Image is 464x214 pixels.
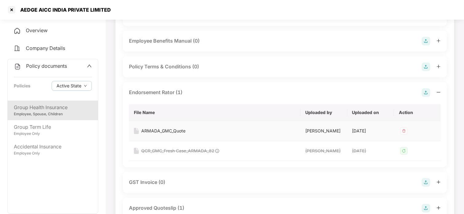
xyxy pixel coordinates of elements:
[26,63,67,69] span: Policy documents
[347,104,394,121] th: Uploaded on
[26,27,48,33] span: Overview
[84,84,87,88] span: down
[87,63,92,68] span: up
[129,37,200,45] div: Employee Benefits Manual (0)
[129,63,199,71] div: Policy Terms & Conditions (0)
[14,131,92,137] div: Employee Only
[300,104,347,121] th: Uploaded by
[14,111,92,117] div: Employee, Spouse, Children
[14,27,21,35] img: svg+xml;base64,PHN2ZyB4bWxucz0iaHR0cDovL3d3dy53My5vcmcvMjAwMC9zdmciIHdpZHRoPSIyNCIgaGVpZ2h0PSIyNC...
[129,204,184,212] div: Approved Quoteslip (1)
[305,128,342,134] div: [PERSON_NAME]
[436,180,441,184] span: plus
[436,64,441,69] span: plus
[134,128,139,134] img: svg+xml;base64,PHN2ZyB4bWxucz0iaHR0cDovL3d3dy53My5vcmcvMjAwMC9zdmciIHdpZHRoPSIxNiIgaGVpZ2h0PSIyMC...
[436,90,441,94] span: minus
[52,81,92,91] button: Active Statedown
[422,63,430,71] img: svg+xml;base64,PHN2ZyB4bWxucz0iaHR0cDovL3d3dy53My5vcmcvMjAwMC9zdmciIHdpZHRoPSIyOCIgaGVpZ2h0PSIyOC...
[214,148,220,154] img: svg+xml;base64,PHN2ZyB4bWxucz0iaHR0cDovL3d3dy53My5vcmcvMjAwMC9zdmciIHdpZHRoPSIxOCIgaGVpZ2h0PSIxOC...
[26,45,65,51] span: Company Details
[14,123,92,131] div: Group Term Life
[422,204,430,212] img: svg+xml;base64,PHN2ZyB4bWxucz0iaHR0cDovL3d3dy53My5vcmcvMjAwMC9zdmciIHdpZHRoPSIyOCIgaGVpZ2h0PSIyOC...
[394,104,441,121] th: Action
[14,63,21,70] img: svg+xml;base64,PHN2ZyB4bWxucz0iaHR0cDovL3d3dy53My5vcmcvMjAwMC9zdmciIHdpZHRoPSIyNCIgaGVpZ2h0PSIyNC...
[399,126,409,136] img: svg+xml;base64,PHN2ZyB4bWxucz0iaHR0cDovL3d3dy53My5vcmcvMjAwMC9zdmciIHdpZHRoPSIzMiIgaGVpZ2h0PSIzMi...
[305,147,342,154] div: [PERSON_NAME]
[14,143,92,151] div: Accidental Insurance
[399,146,409,156] img: svg+xml;base64,PHN2ZyB4bWxucz0iaHR0cDovL3d3dy53My5vcmcvMjAwMC9zdmciIHdpZHRoPSIzMiIgaGVpZ2h0PSIzMi...
[57,82,81,89] span: Active State
[422,88,430,97] img: svg+xml;base64,PHN2ZyB4bWxucz0iaHR0cDovL3d3dy53My5vcmcvMjAwMC9zdmciIHdpZHRoPSIyOCIgaGVpZ2h0PSIyOC...
[14,45,21,52] img: svg+xml;base64,PHN2ZyB4bWxucz0iaHR0cDovL3d3dy53My5vcmcvMjAwMC9zdmciIHdpZHRoPSIyNCIgaGVpZ2h0PSIyNC...
[14,151,92,156] div: Employee Only
[436,39,441,43] span: plus
[141,147,214,154] div: QCR_GMC_Fresh Case_ARMADA_82
[352,147,389,154] div: [DATE]
[129,178,165,186] div: GST Invoice (0)
[129,104,300,121] th: File Name
[17,7,111,13] div: AEDGE AICC INDIA PRIVATE LIMITED
[436,206,441,210] span: plus
[134,148,139,154] img: svg+xml;base64,PHN2ZyB4bWxucz0iaHR0cDovL3d3dy53My5vcmcvMjAwMC9zdmciIHdpZHRoPSIxNiIgaGVpZ2h0PSIyMC...
[422,37,430,45] img: svg+xml;base64,PHN2ZyB4bWxucz0iaHR0cDovL3d3dy53My5vcmcvMjAwMC9zdmciIHdpZHRoPSIyOCIgaGVpZ2h0PSIyOC...
[352,128,389,134] div: [DATE]
[422,178,430,187] img: svg+xml;base64,PHN2ZyB4bWxucz0iaHR0cDovL3d3dy53My5vcmcvMjAwMC9zdmciIHdpZHRoPSIyOCIgaGVpZ2h0PSIyOC...
[14,82,30,89] div: Policies
[141,128,185,134] div: ARMADA_GMC_Quote
[14,104,92,111] div: Group Health Insurance
[129,89,182,96] div: Endorsement Rator (1)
